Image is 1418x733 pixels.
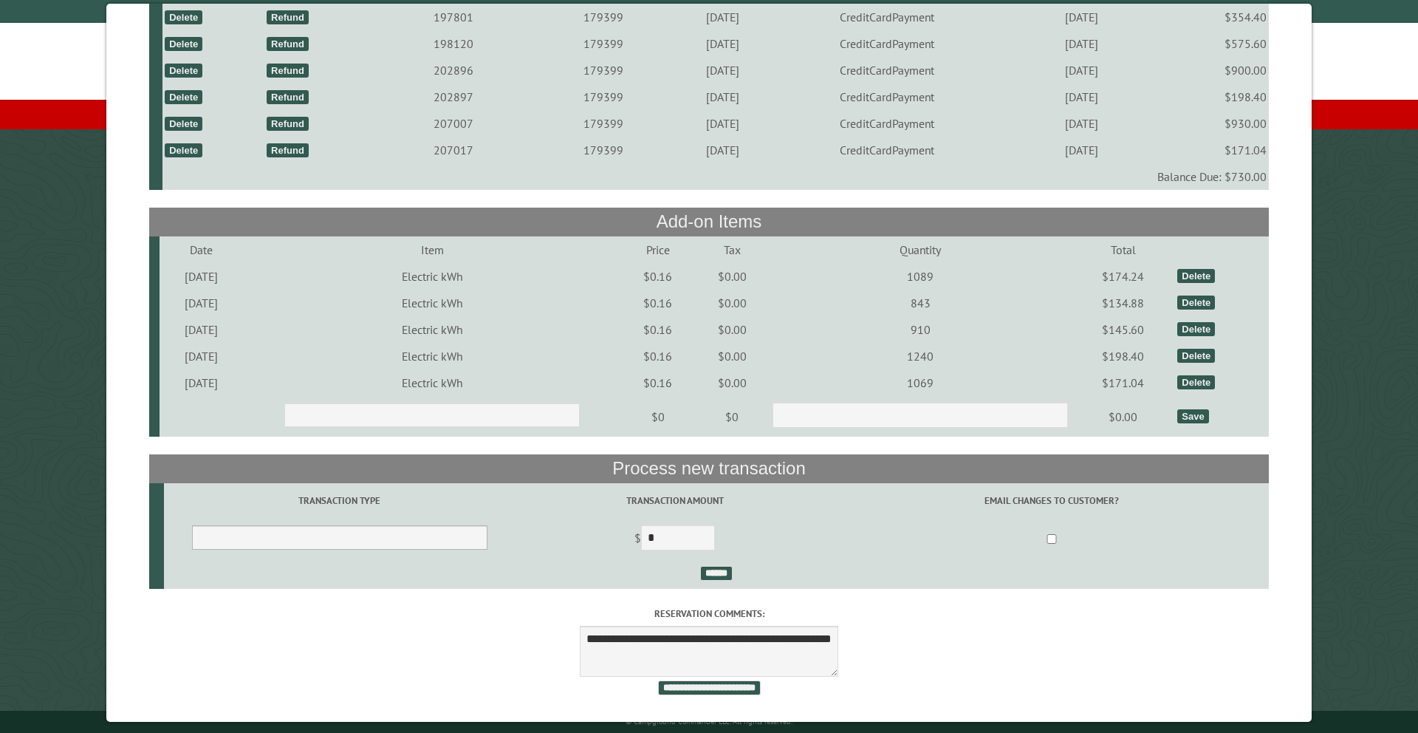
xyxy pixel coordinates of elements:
[1177,375,1215,389] div: Delete
[620,396,695,437] td: $0
[530,57,677,83] td: 179399
[165,143,202,157] div: Delete
[620,343,695,369] td: $0.16
[677,83,767,110] td: [DATE]
[1072,369,1176,396] td: $171.04
[770,316,1072,343] td: 910
[244,343,621,369] td: Electric kWh
[1072,343,1176,369] td: $198.40
[837,494,1267,508] label: Email changes to customer?
[530,110,677,137] td: 179399
[620,290,695,316] td: $0.16
[1072,263,1176,290] td: $174.24
[770,343,1072,369] td: 1240
[620,316,695,343] td: $0.16
[620,369,695,396] td: $0.16
[530,83,677,110] td: 179399
[626,717,792,726] small: © Campground Commander LLC. All rights reserved.
[1177,322,1215,336] div: Delete
[770,263,1072,290] td: 1089
[1177,269,1215,283] div: Delete
[768,4,1007,30] td: CreditCardPayment
[160,369,244,396] td: [DATE]
[1007,30,1157,57] td: [DATE]
[1007,57,1157,83] td: [DATE]
[165,37,202,51] div: Delete
[244,236,621,263] td: Item
[770,236,1072,263] td: Quantity
[695,236,770,263] td: Tax
[267,64,309,78] div: Refund
[1072,396,1176,437] td: $0.00
[1157,110,1269,137] td: $930.00
[768,83,1007,110] td: CreditCardPayment
[770,290,1072,316] td: 843
[244,263,621,290] td: Electric kWh
[1072,290,1176,316] td: $134.88
[695,316,770,343] td: $0.00
[267,117,309,131] div: Refund
[160,263,244,290] td: [DATE]
[768,137,1007,163] td: CreditCardPayment
[1157,4,1269,30] td: $354.40
[377,57,530,83] td: 202896
[244,316,621,343] td: Electric kWh
[165,117,202,131] div: Delete
[165,10,202,24] div: Delete
[166,494,513,508] label: Transaction Type
[530,4,677,30] td: 179399
[620,263,695,290] td: $0.16
[1157,137,1269,163] td: $171.04
[1177,349,1215,363] div: Delete
[518,494,832,508] label: Transaction Amount
[267,37,309,51] div: Refund
[768,57,1007,83] td: CreditCardPayment
[244,290,621,316] td: Electric kWh
[377,137,530,163] td: 207017
[149,208,1270,236] th: Add-on Items
[267,90,309,104] div: Refund
[160,343,244,369] td: [DATE]
[768,110,1007,137] td: CreditCardPayment
[377,110,530,137] td: 207007
[377,4,530,30] td: 197801
[677,137,767,163] td: [DATE]
[165,64,202,78] div: Delete
[768,30,1007,57] td: CreditCardPayment
[695,396,770,437] td: $0
[695,263,770,290] td: $0.00
[160,316,244,343] td: [DATE]
[149,454,1270,483] th: Process new transaction
[165,90,202,104] div: Delete
[1007,83,1157,110] td: [DATE]
[267,143,309,157] div: Refund
[1177,296,1215,310] div: Delete
[160,236,244,263] td: Date
[149,607,1270,621] label: Reservation comments:
[377,30,530,57] td: 198120
[1157,30,1269,57] td: $575.60
[620,236,695,263] td: Price
[160,290,244,316] td: [DATE]
[267,10,309,24] div: Refund
[530,30,677,57] td: 179399
[377,83,530,110] td: 202897
[162,163,1269,190] td: Balance Due: $730.00
[1007,137,1157,163] td: [DATE]
[677,4,767,30] td: [DATE]
[530,137,677,163] td: 179399
[1177,409,1208,423] div: Save
[1007,110,1157,137] td: [DATE]
[1072,316,1176,343] td: $145.60
[770,369,1072,396] td: 1069
[677,110,767,137] td: [DATE]
[1072,236,1176,263] td: Total
[677,57,767,83] td: [DATE]
[695,369,770,396] td: $0.00
[1157,83,1269,110] td: $198.40
[1157,57,1269,83] td: $900.00
[695,343,770,369] td: $0.00
[244,369,621,396] td: Electric kWh
[695,290,770,316] td: $0.00
[677,30,767,57] td: [DATE]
